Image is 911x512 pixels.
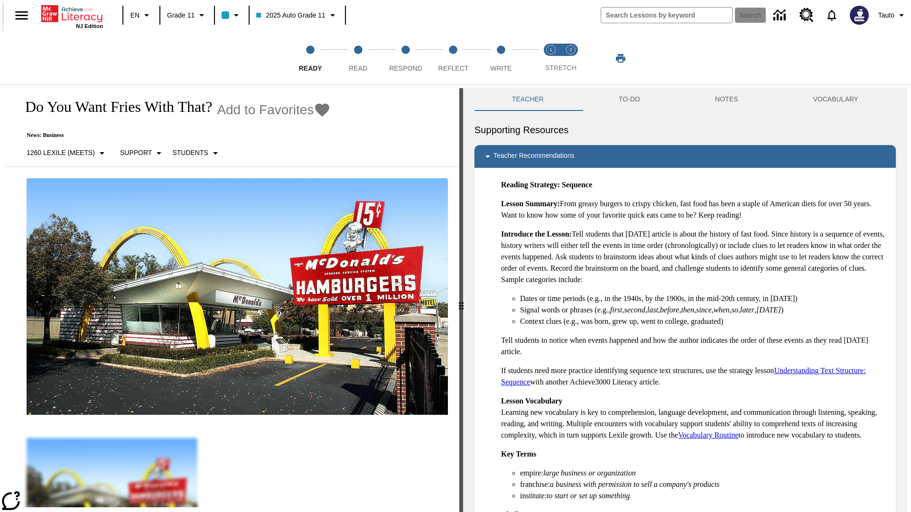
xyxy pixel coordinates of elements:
em: last [647,306,658,314]
p: Support [120,148,152,158]
button: Open side menu [8,1,36,29]
div: Teacher Recommendations [474,145,896,168]
em: so [732,306,738,314]
span: Ready [299,64,322,72]
h1: Do You Want Fries With That? [15,98,212,116]
strong: Reading Strategy: [501,181,560,189]
strong: Lesson Summary: [501,200,560,208]
button: Select a new avatar [844,3,874,27]
span: Read [349,64,367,72]
div: Press Enter or Spacebar and then press right and left arrow keys to move the slider [459,88,463,512]
div: reading [4,88,459,507]
button: Respond step 3 of 5 [378,32,433,84]
strong: Sequence [562,181,592,189]
span: Reflect [438,64,469,72]
span: STRETCH [545,64,576,72]
li: institute: [520,490,888,502]
span: Add to Favorites [217,102,314,118]
span: Write [490,64,511,72]
button: Scaffolds, Support [116,145,168,162]
a: Understanding Text Structure: Sequence [501,366,866,386]
li: empire: [520,467,888,479]
button: Language: EN, Select a language [126,7,157,24]
p: Learning new vocabulary is key to comprehension, language development, and communication through ... [501,395,888,441]
div: Instructional Panel Tabs [474,88,896,111]
button: Stretch Read step 1 of 2 [537,32,565,84]
em: a business with permission to sell a company's products [550,480,720,488]
p: News: Business [15,132,331,139]
div: activity [463,88,907,512]
strong: Introduce the Lesson: [501,230,572,238]
button: Write step 5 of 5 [474,32,529,84]
button: Stretch Respond step 2 of 2 [557,32,585,84]
span: Respond [389,64,422,72]
text: 1 [549,47,552,52]
button: NOTES [678,88,775,111]
img: Avatar [850,6,869,25]
text: 2 [569,47,572,52]
p: Tell students to notice when events happened and how the author indicates the order of these even... [501,335,888,357]
li: Context clues (e.g., was born, grew up, went to college, graduated) [520,316,888,327]
em: when [714,306,730,314]
button: Grade: Grade 11, Select a grade [163,7,211,24]
span: Grade 11 [167,10,195,20]
a: Data Center [768,2,794,28]
button: Class color is light blue. Change class color [218,7,246,24]
button: Profile/Settings [874,7,911,24]
em: since [696,306,712,314]
em: then [681,306,694,314]
input: search field [601,8,732,23]
button: VOCABULARY [775,88,896,111]
a: Notifications [819,3,844,27]
p: If students need more practice identifying sequence text structures, use the strategy lesson with... [501,365,888,388]
li: Dates or time periods (e.g., in the 1940s, by the 1900s, in the mid-20th century, in [DATE]) [520,293,888,304]
div: Home [41,3,103,29]
h6: Supporting Resources [474,122,896,137]
p: Tell students that [DATE] article is about the history of fast food. Since history is a sequence ... [501,229,888,285]
em: before [660,306,679,314]
a: Vocabulary Routine [678,431,738,439]
li: Signal words or phrases (e.g., , , , , , , , , , ) [520,304,888,316]
button: Read step 2 of 5 [330,32,385,84]
p: Teacher Recommendations [493,151,574,162]
em: second [624,306,645,314]
p: 1260 Lexile (Meets) [27,148,95,158]
button: TO-DO [581,88,678,111]
button: Class: 2025 Auto Grade 11, Select your class [252,7,342,24]
button: Reflect step 4 of 5 [426,32,481,84]
em: large business or organization [543,469,636,477]
span: Tauto [878,10,894,20]
em: [DATE] [756,306,781,314]
em: first [610,306,623,314]
p: From greasy burgers to crispy chicken, fast food has been a staple of American diets for over 50 ... [501,198,888,221]
img: One of the first McDonald's stores, with the iconic red sign and golden arches. [27,178,448,415]
span: EN [130,10,139,20]
em: to start or set up something [547,492,630,500]
em: later [740,306,754,314]
span: NJ Edition [76,23,103,29]
button: Add to Favorites - Do You Want Fries With That? [217,101,331,118]
p: Students [172,148,208,158]
li: franchise: [520,479,888,490]
button: Select Lexile, 1260 Lexile (Meets) [23,145,112,162]
a: Resource Center, Will open in new tab [794,2,819,28]
strong: Lesson Vocabulary [501,397,562,405]
button: Print [605,50,636,67]
strong: Key Terms [501,450,536,458]
button: Select Student [168,145,224,162]
span: 2025 Auto Grade 11 [256,10,325,20]
button: Teacher [474,88,581,111]
button: Ready step 1 of 5 [283,32,338,84]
